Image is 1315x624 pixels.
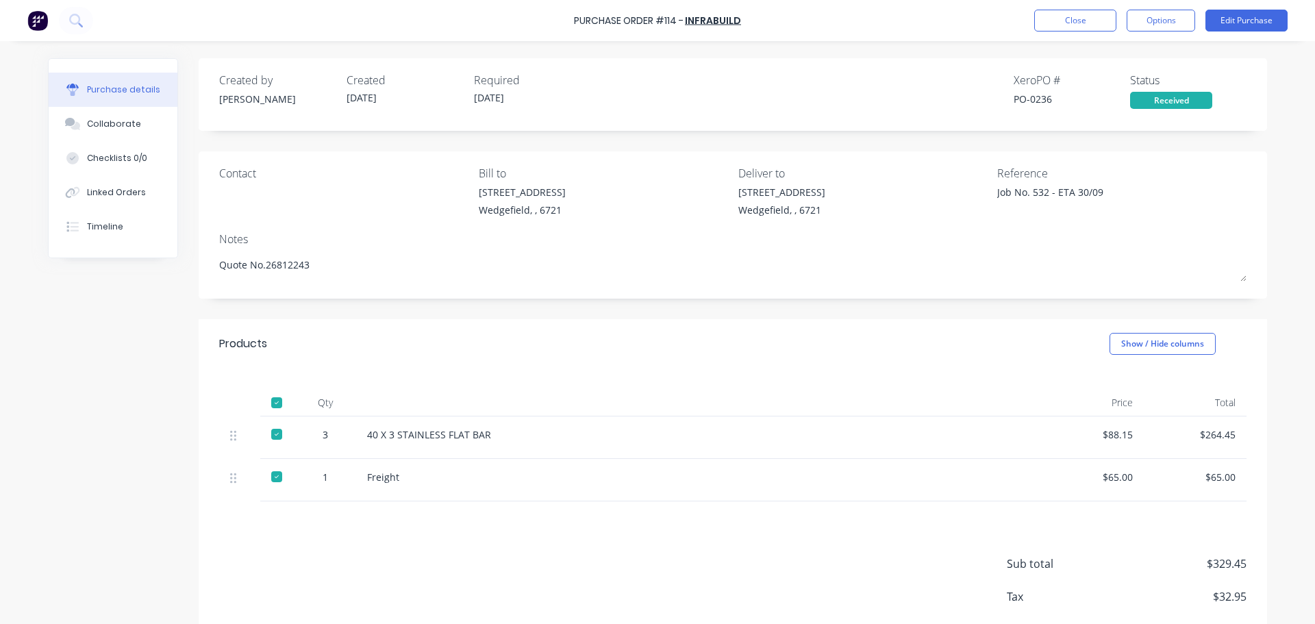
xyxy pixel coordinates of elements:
button: Edit Purchase [1205,10,1288,32]
div: 1 [305,470,345,484]
span: $329.45 [1110,556,1247,572]
div: $65.00 [1052,470,1133,484]
div: Price [1041,389,1144,416]
a: Infrabuild [685,14,741,27]
div: Purchase details [87,84,160,96]
button: Linked Orders [49,175,177,210]
button: Timeline [49,210,177,244]
div: 40 X 3 STAINLESS FLAT BAR [367,427,1030,442]
span: Tax [1007,588,1110,605]
div: $264.45 [1155,427,1236,442]
div: Contact [219,165,468,182]
button: Options [1127,10,1195,32]
div: Xero PO # [1014,72,1130,88]
button: Show / Hide columns [1110,333,1216,355]
div: $88.15 [1052,427,1133,442]
span: Sub total [1007,556,1110,572]
img: Factory [27,10,48,31]
div: Collaborate [87,118,141,130]
div: Products [219,336,267,352]
div: [PERSON_NAME] [219,92,336,106]
button: Close [1034,10,1116,32]
div: Created by [219,72,336,88]
textarea: Quote No.26812243 [219,251,1247,282]
div: Notes [219,231,1247,247]
div: 3 [305,427,345,442]
div: Purchase Order #114 - [574,14,684,28]
div: Wedgefield, , 6721 [479,203,566,217]
div: Deliver to [738,165,988,182]
div: [STREET_ADDRESS] [479,185,566,199]
div: Received [1130,92,1212,109]
div: Required [474,72,590,88]
div: Freight [367,470,1030,484]
div: Bill to [479,165,728,182]
div: [STREET_ADDRESS] [738,185,825,199]
div: Linked Orders [87,186,146,199]
div: Reference [997,165,1247,182]
div: Qty [295,389,356,416]
div: Created [347,72,463,88]
div: Wedgefield, , 6721 [738,203,825,217]
button: Collaborate [49,107,177,141]
div: Checklists 0/0 [87,152,147,164]
textarea: Job No. 532 - ETA 30/09 [997,185,1168,216]
div: Total [1144,389,1247,416]
div: PO-0236 [1014,92,1130,106]
div: Status [1130,72,1247,88]
button: Purchase details [49,73,177,107]
span: $32.95 [1110,588,1247,605]
div: $65.00 [1155,470,1236,484]
div: Timeline [87,221,123,233]
button: Checklists 0/0 [49,141,177,175]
